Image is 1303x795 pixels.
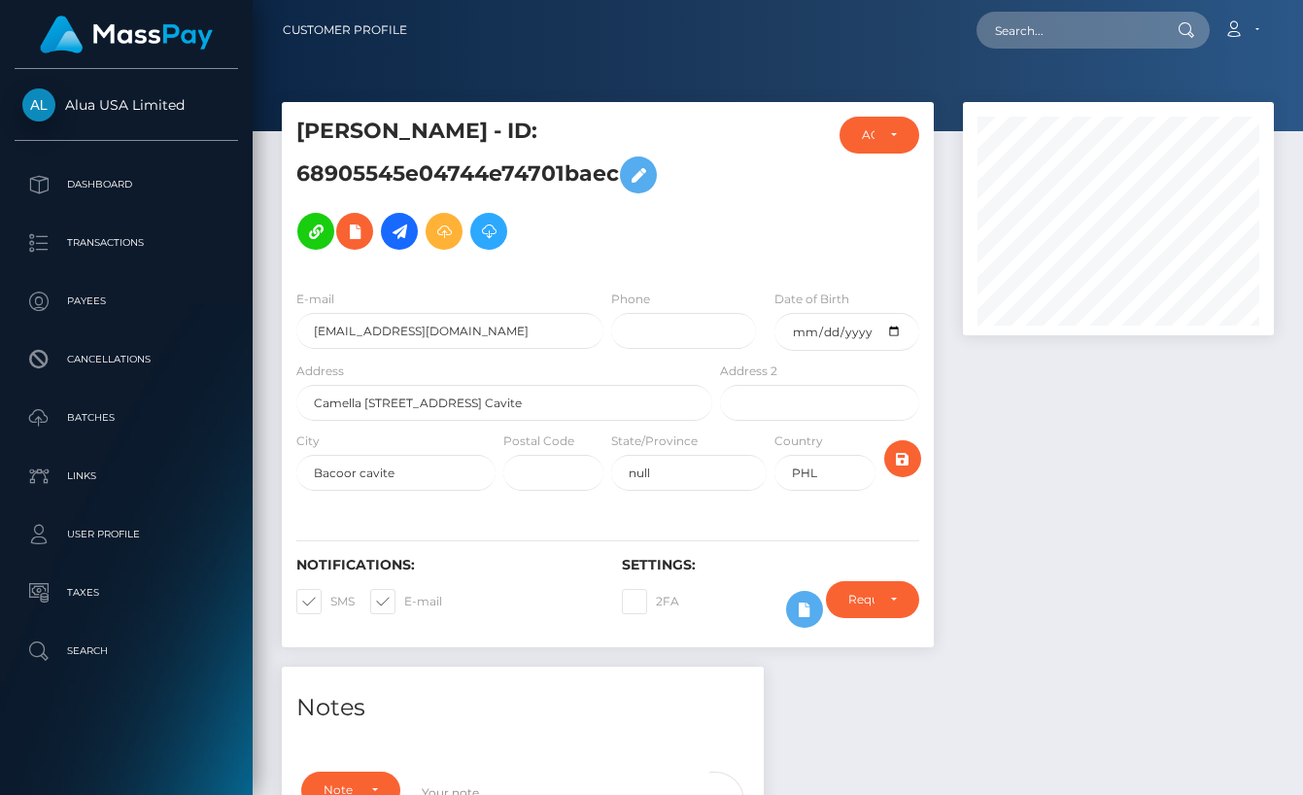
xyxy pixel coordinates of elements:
img: MassPay Logo [40,16,213,53]
a: Payees [15,277,238,326]
input: Search... [977,12,1159,49]
p: Cancellations [22,345,230,374]
p: Links [22,462,230,491]
a: Links [15,452,238,501]
a: Search [15,627,238,675]
p: Search [22,637,230,666]
a: Initiate Payout [381,213,418,250]
p: Taxes [22,578,230,607]
label: State/Province [611,432,698,450]
button: ACTIVE [840,117,919,154]
div: ACTIVE [862,127,874,143]
a: Dashboard [15,160,238,209]
span: Alua USA Limited [15,96,238,114]
label: Country [774,432,823,450]
label: Postal Code [503,432,574,450]
p: Dashboard [22,170,230,199]
label: Address 2 [720,363,777,380]
div: Require ID/Selfie Verification [848,592,874,607]
label: City [296,432,320,450]
a: Cancellations [15,335,238,384]
img: Alua USA Limited [22,88,55,121]
h6: Settings: [622,557,918,573]
label: Phone [611,291,650,308]
h4: Notes [296,691,749,725]
a: Customer Profile [283,10,407,51]
h5: [PERSON_NAME] - ID: 68905545e04744e74701baec [296,117,702,259]
label: Date of Birth [774,291,849,308]
label: Address [296,363,344,380]
label: E-mail [370,589,442,614]
p: Transactions [22,228,230,258]
label: SMS [296,589,355,614]
a: Batches [15,394,238,442]
label: 2FA [622,589,679,614]
a: Transactions [15,219,238,267]
a: Taxes [15,569,238,617]
button: Require ID/Selfie Verification [826,581,919,618]
h6: Notifications: [296,557,593,573]
p: Batches [22,403,230,432]
p: Payees [22,287,230,316]
label: E-mail [296,291,334,308]
p: User Profile [22,520,230,549]
a: User Profile [15,510,238,559]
